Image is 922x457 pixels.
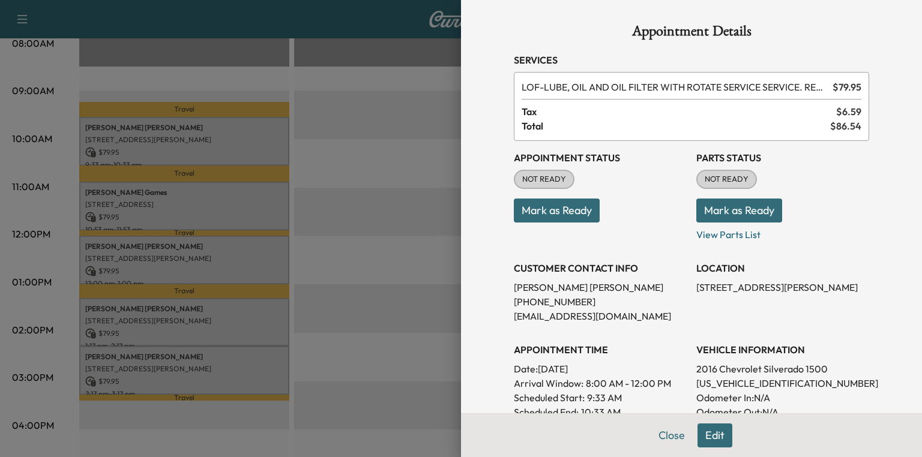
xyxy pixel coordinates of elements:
[696,223,869,242] p: View Parts List
[514,24,869,43] h1: Appointment Details
[696,261,869,275] h3: LOCATION
[833,80,861,94] span: $ 79.95
[581,405,621,419] p: 10:33 AM
[830,119,861,133] span: $ 86.54
[587,390,622,405] p: 9:33 AM
[514,261,687,275] h3: CUSTOMER CONTACT INFO
[698,423,732,447] button: Edit
[696,151,869,165] h3: Parts Status
[586,376,671,390] span: 8:00 AM - 12:00 PM
[522,80,828,94] span: LUBE, OIL AND OIL FILTER WITH ROTATE SERVICE SERVICE. RESET OIL LIFE MONITOR. HAZARDOUS WASTE FEE...
[696,199,782,223] button: Mark as Ready
[514,294,687,309] p: [PHONE_NUMBER]
[514,405,579,419] p: Scheduled End:
[696,390,869,405] p: Odometer In: N/A
[522,104,836,119] span: Tax
[514,362,687,376] p: Date: [DATE]
[514,390,585,405] p: Scheduled Start:
[514,53,869,67] h3: Services
[696,405,869,419] p: Odometer Out: N/A
[514,280,687,294] p: [PERSON_NAME] [PERSON_NAME]
[836,104,861,119] span: $ 6.59
[696,362,869,376] p: 2016 Chevrolet Silverado 1500
[515,173,573,185] span: NOT READY
[514,199,600,223] button: Mark as Ready
[514,309,687,323] p: [EMAIL_ADDRESS][DOMAIN_NAME]
[514,151,687,165] h3: Appointment Status
[698,173,756,185] span: NOT READY
[522,119,830,133] span: Total
[514,342,687,357] h3: APPOINTMENT TIME
[651,423,693,447] button: Close
[696,342,869,357] h3: VEHICLE INFORMATION
[514,376,687,390] p: Arrival Window:
[696,376,869,390] p: [US_VEHICLE_IDENTIFICATION_NUMBER]
[696,280,869,294] p: [STREET_ADDRESS][PERSON_NAME]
